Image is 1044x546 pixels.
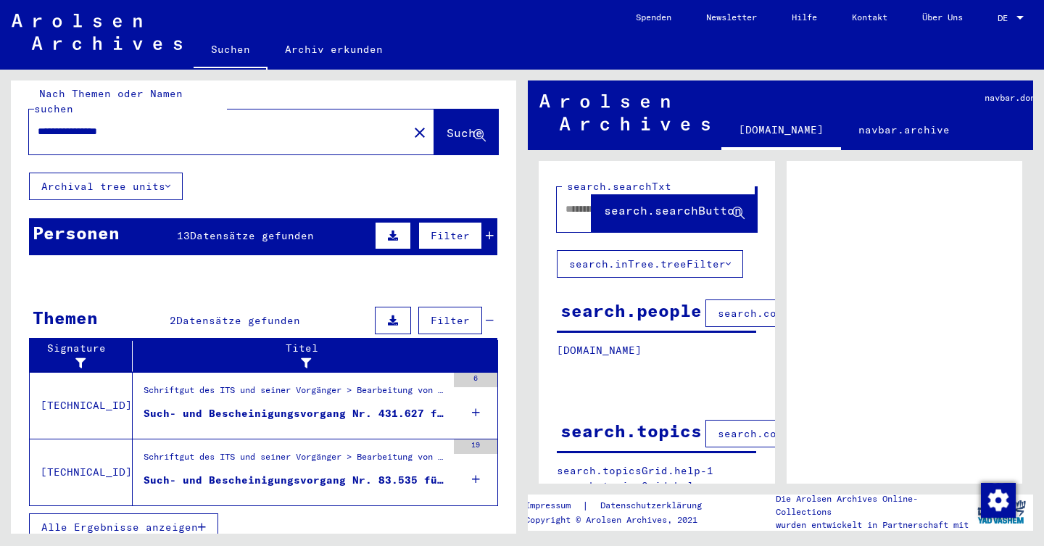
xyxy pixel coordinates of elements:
[557,250,743,278] button: search.inTree.treeFilter
[36,341,121,371] div: Signature
[34,87,183,115] mat-label: Nach Themen oder Namen suchen
[557,343,756,358] p: [DOMAIN_NAME]
[431,229,470,242] span: Filter
[718,307,887,320] span: search.columnFilter.filter
[721,112,841,150] a: [DOMAIN_NAME]
[589,498,719,513] a: Datenschutzerklärung
[981,483,1016,518] img: Zustimmung ändern
[431,314,470,327] span: Filter
[604,203,742,218] span: search.searchButton
[560,297,702,323] div: search.people
[144,473,447,488] div: Such- und Bescheinigungsvorgang Nr. 83.535 für [PERSON_NAME] geboren [DEMOGRAPHIC_DATA]
[29,513,218,541] button: Alle Ergebnisse anzeigen
[841,112,967,147] a: navbar.archive
[12,14,182,50] img: Arolsen_neg.svg
[525,498,719,513] div: |
[998,13,1014,23] span: DE
[705,299,899,327] button: search.columnFilter.filter
[974,494,1029,530] img: yv_logo.png
[592,187,757,232] button: search.searchButton
[718,427,887,440] span: search.columnFilter.filter
[539,94,710,131] img: Arolsen_neg.svg
[177,229,190,242] span: 13
[776,492,970,518] p: Die Arolsen Archives Online-Collections
[268,32,400,67] a: Archiv erkunden
[41,521,198,534] span: Alle Ergebnisse anzeigen
[525,513,719,526] p: Copyright © Arolsen Archives, 2021
[144,384,447,404] div: Schriftgut des ITS und seiner Vorgänger > Bearbeitung von Anfragen > Fallbezogene [MEDICAL_DATA] ...
[138,341,469,371] div: Titel
[776,518,970,531] p: wurden entwickelt in Partnerschaft mit
[29,173,183,200] button: Archival tree units
[560,418,702,444] div: search.topics
[525,498,582,513] a: Impressum
[190,229,314,242] span: Datensätze gefunden
[447,125,483,140] span: Suche
[194,32,268,70] a: Suchen
[138,341,484,371] div: Titel
[144,450,447,471] div: Schriftgut des ITS und seiner Vorgänger > Bearbeitung von Anfragen > Fallbezogene [MEDICAL_DATA] ...
[567,180,671,193] mat-label: search.searchTxt
[33,220,120,246] div: Personen
[418,307,482,334] button: Filter
[411,124,428,141] mat-icon: close
[405,117,434,146] button: Clear
[144,406,447,421] div: Such- und Bescheinigungsvorgang Nr. 431.627 für [PERSON_NAME] geboren [DEMOGRAPHIC_DATA]
[557,463,757,509] p: search.topicsGrid.help-1 search.topicsGrid.help-2 search.topicsGrid.manually.
[36,341,136,371] div: Signature
[705,420,899,447] button: search.columnFilter.filter
[434,109,498,154] button: Suche
[418,222,482,249] button: Filter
